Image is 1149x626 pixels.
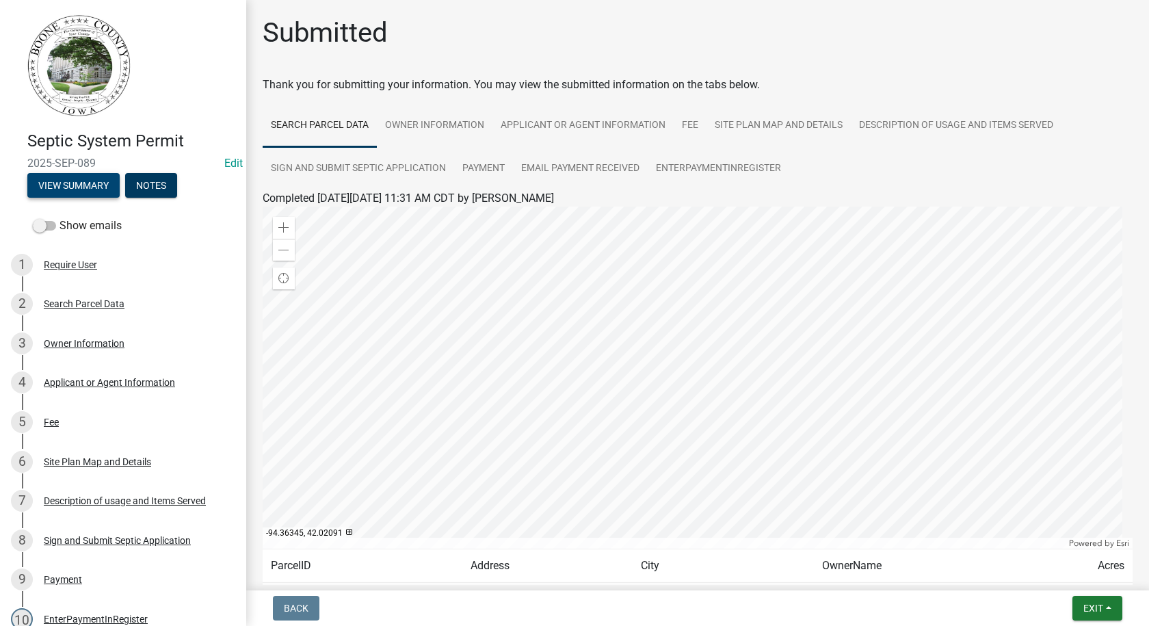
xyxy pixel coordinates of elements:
[224,157,243,170] a: Edit
[11,411,33,433] div: 5
[27,157,219,170] span: 2025-SEP-089
[377,104,492,148] a: Owner Information
[27,131,235,151] h4: Septic System Permit
[263,104,377,148] a: Search Parcel Data
[11,530,33,551] div: 8
[1066,538,1133,549] div: Powered by
[44,536,191,545] div: Sign and Submit Septic Application
[1053,549,1133,583] td: Acres
[462,583,633,616] td: 1034 156TH ST
[224,157,243,170] wm-modal-confirm: Edit Application Number
[513,147,648,191] a: Email Payment Received
[44,575,82,584] div: Payment
[125,181,177,192] wm-modal-confirm: Notes
[11,254,33,276] div: 1
[44,260,97,270] div: Require User
[11,371,33,393] div: 4
[27,181,120,192] wm-modal-confirm: Summary
[648,147,789,191] a: EnterPaymentInRegister
[851,104,1061,148] a: Description of usage and Items Served
[11,490,33,512] div: 7
[263,77,1133,93] div: Thank you for submitting your information. You may view the submitted information on the tabs below.
[11,332,33,354] div: 3
[27,173,120,198] button: View Summary
[1116,538,1129,548] a: Esri
[263,549,462,583] td: ParcelID
[633,549,813,583] td: City
[263,147,454,191] a: Sign and Submit Septic Application
[273,239,295,261] div: Zoom out
[273,268,295,289] div: Find my location
[44,378,175,387] div: Applicant or Agent Information
[44,457,151,467] div: Site Plan Map and Details
[814,549,1053,583] td: OwnerName
[462,549,633,583] td: Address
[33,218,122,234] label: Show emails
[44,614,148,624] div: EnterPaymentInRegister
[674,104,706,148] a: Fee
[263,192,554,205] span: Completed [DATE][DATE] 11:31 AM CDT by [PERSON_NAME]
[273,217,295,239] div: Zoom in
[706,104,851,148] a: Site Plan Map and Details
[1083,603,1103,614] span: Exit
[11,451,33,473] div: 6
[44,299,124,309] div: Search Parcel Data
[263,16,388,49] h1: Submitted
[1072,596,1122,621] button: Exit
[814,583,1053,616] td: [PERSON_NAME] (DED)
[44,339,124,348] div: Owner Information
[44,417,59,427] div: Fee
[11,569,33,590] div: 9
[44,496,206,506] div: Description of usage and Items Served
[273,596,319,621] button: Back
[633,583,813,616] td: [PERSON_NAME]
[263,583,462,616] td: 088527353184057
[27,14,131,117] img: Boone County, Iowa
[492,104,674,148] a: Applicant or Agent Information
[125,173,177,198] button: Notes
[1053,583,1133,616] td: 0.000
[454,147,513,191] a: Payment
[11,293,33,315] div: 2
[284,603,308,614] span: Back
